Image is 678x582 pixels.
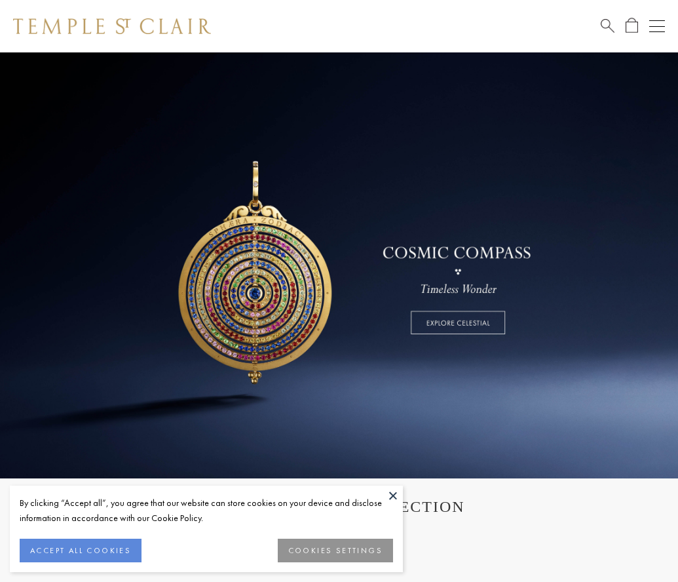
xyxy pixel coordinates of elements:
button: Open navigation [649,18,665,34]
img: Temple St. Clair [13,18,211,34]
button: COOKIES SETTINGS [278,539,393,562]
a: Search [601,18,614,34]
div: By clicking “Accept all”, you agree that our website can store cookies on your device and disclos... [20,495,393,526]
button: ACCEPT ALL COOKIES [20,539,141,562]
a: Open Shopping Bag [626,18,638,34]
